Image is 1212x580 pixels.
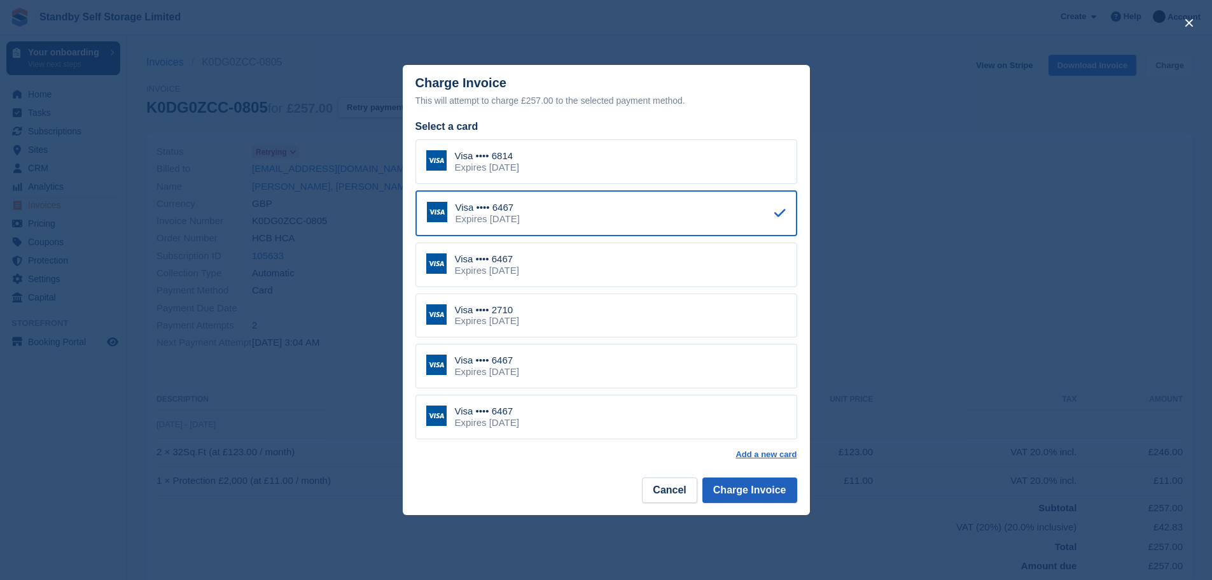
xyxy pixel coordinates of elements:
img: Visa Logo [426,355,447,375]
div: Expires [DATE] [455,265,519,276]
div: Visa •••• 6467 [455,355,519,366]
div: This will attempt to charge £257.00 to the selected payment method. [415,93,797,108]
div: Expires [DATE] [455,417,519,428]
div: Visa •••• 6467 [455,406,519,417]
div: Visa •••• 6467 [455,253,519,265]
img: Visa Logo [426,253,447,274]
div: Expires [DATE] [455,366,519,378]
img: Visa Logo [426,150,447,171]
div: Visa •••• 2710 [455,304,519,316]
div: Expires [DATE] [456,213,520,225]
button: Cancel [642,477,697,503]
button: close [1179,13,1199,33]
img: Visa Logo [427,202,447,222]
div: Expires [DATE] [455,162,519,173]
div: Visa •••• 6467 [456,202,520,213]
button: Charge Invoice [702,477,797,503]
div: Visa •••• 6814 [455,150,519,162]
div: Select a card [415,119,797,134]
div: Expires [DATE] [455,315,519,327]
img: Visa Logo [426,304,447,325]
a: Add a new card [735,449,797,460]
div: Charge Invoice [415,76,797,108]
img: Visa Logo [426,406,447,426]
